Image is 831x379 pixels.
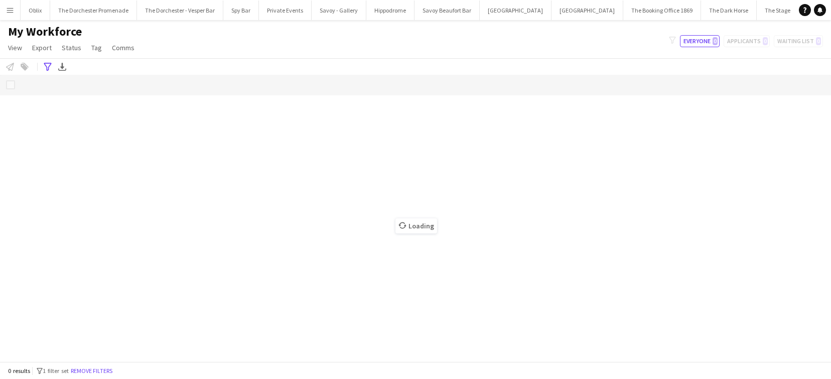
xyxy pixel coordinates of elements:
span: 0 [713,37,718,45]
button: [GEOGRAPHIC_DATA] [480,1,551,20]
a: Export [28,41,56,54]
button: The Dorchester - Vesper Bar [137,1,223,20]
button: Oblix [21,1,50,20]
button: Savoy - Gallery [312,1,366,20]
a: Tag [87,41,106,54]
span: Status [62,43,81,52]
a: Comms [108,41,138,54]
button: [GEOGRAPHIC_DATA] [551,1,623,20]
button: The Dorchester Promenade [50,1,137,20]
button: Remove filters [69,365,114,376]
button: The Stage [757,1,799,20]
span: Loading [395,218,437,233]
button: Hippodrome [366,1,414,20]
span: Export [32,43,52,52]
button: Spy Bar [223,1,259,20]
span: Tag [91,43,102,52]
app-action-btn: Export XLSX [56,61,68,73]
span: My Workforce [8,24,82,39]
a: View [4,41,26,54]
app-action-btn: Advanced filters [42,61,54,73]
span: Comms [112,43,134,52]
button: The Booking Office 1869 [623,1,701,20]
span: View [8,43,22,52]
button: Savoy Beaufort Bar [414,1,480,20]
button: Everyone0 [680,35,720,47]
button: Private Events [259,1,312,20]
a: Status [58,41,85,54]
span: 1 filter set [43,367,69,374]
button: The Dark Horse [701,1,757,20]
